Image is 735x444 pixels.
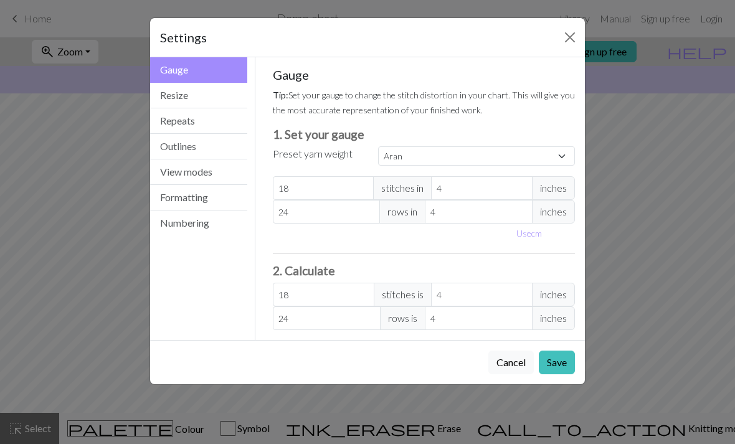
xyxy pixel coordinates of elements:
span: inches [532,306,575,330]
span: inches [532,283,575,306]
button: Formatting [150,185,247,210]
span: stitches in [373,176,432,200]
button: Resize [150,83,247,108]
span: rows is [380,306,425,330]
h3: 2. Calculate [273,263,576,278]
button: Numbering [150,210,247,235]
label: Preset yarn weight [273,146,353,161]
h5: Gauge [273,67,576,82]
span: inches [532,200,575,224]
button: Repeats [150,108,247,134]
h3: 1. Set your gauge [273,127,576,141]
small: Set your gauge to change the stitch distortion in your chart. This will give you the most accurat... [273,90,575,115]
span: rows in [379,200,425,224]
button: View modes [150,159,247,185]
button: Cancel [488,351,534,374]
span: stitches is [374,283,432,306]
strong: Tip: [273,90,288,100]
button: Gauge [150,57,247,83]
button: Outlines [150,134,247,159]
h5: Settings [160,28,207,47]
button: Close [560,27,580,47]
span: inches [532,176,575,200]
button: Save [539,351,575,374]
button: Usecm [511,224,548,243]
